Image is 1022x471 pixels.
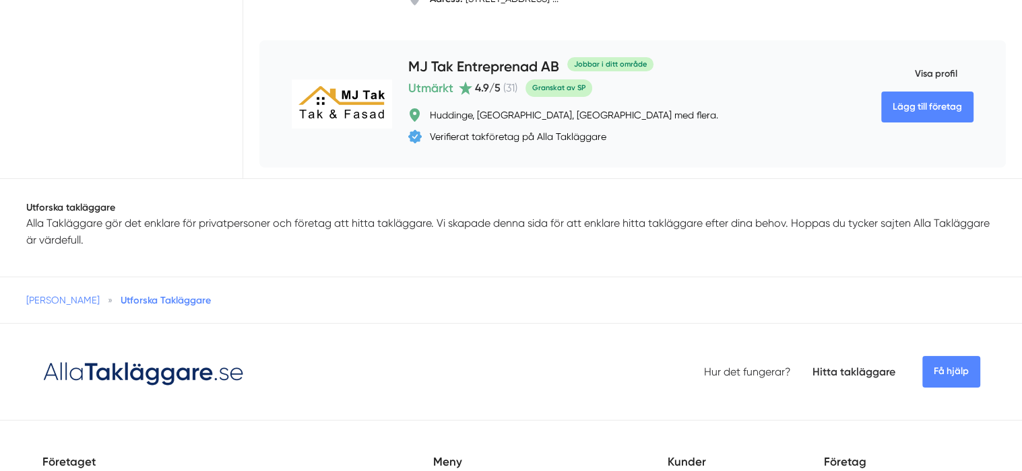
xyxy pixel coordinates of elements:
a: Hitta takläggare [812,365,895,378]
span: 4.9 /5 [475,81,501,94]
: Lägg till företag [881,92,973,122]
nav: Breadcrumb [26,293,996,307]
a: Utforska Takläggare [121,294,211,306]
p: Alla Takläggare gör det enklare för privatpersoner och företag att hitta takläggare. Vi skapade d... [26,215,996,249]
img: MJ Tak Entreprenad AB [292,79,392,129]
div: Jobbar i ditt område [567,57,653,71]
a: Hur det fungerar? [704,365,791,378]
a: [PERSON_NAME] [26,295,100,305]
span: Granskat av SP [525,79,592,96]
span: Visa profil [881,57,957,92]
span: Få hjälp [922,356,980,387]
span: Utmärkt [408,79,453,98]
span: » [108,293,113,307]
img: Logotyp Alla Takläggare [42,357,245,388]
h4: MJ Tak Entreprenad AB [408,57,559,79]
span: ( 31 ) [503,81,517,94]
div: Verifierat takföretag på Alla Takläggare [430,130,606,143]
h1: Utforska takläggare [26,201,996,214]
div: Huddinge, [GEOGRAPHIC_DATA], [GEOGRAPHIC_DATA] med flera. [430,108,718,122]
